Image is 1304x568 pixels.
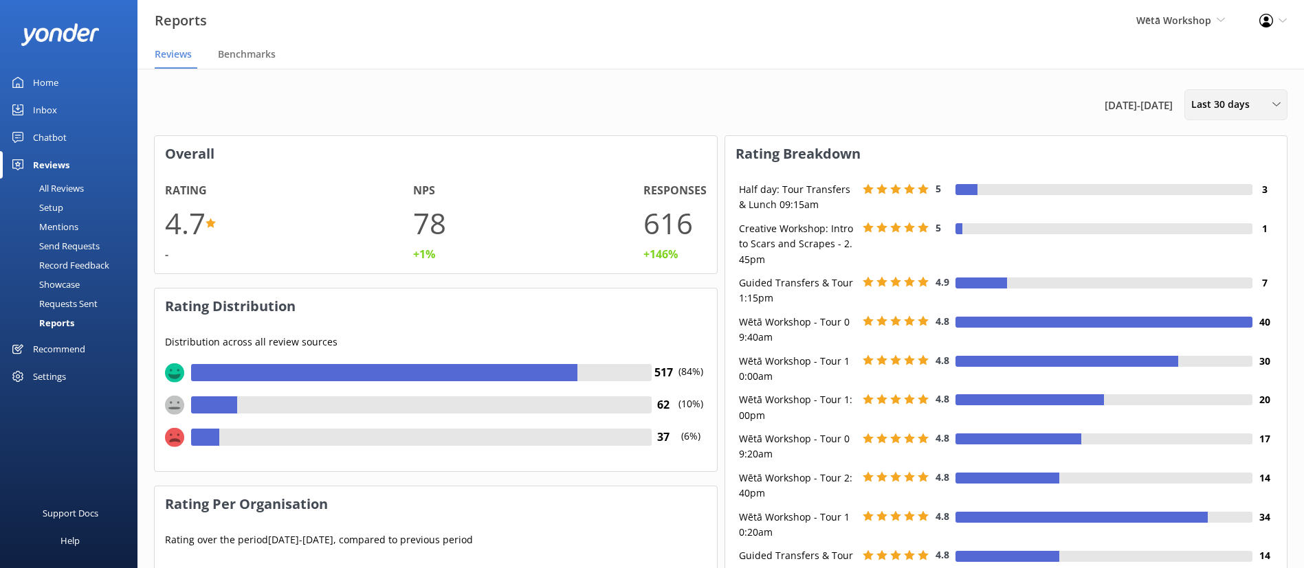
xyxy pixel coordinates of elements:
p: Rating over the period [DATE] - [DATE] , compared to previous period [165,532,707,547]
div: Recommend [33,335,85,363]
h4: 7 [1252,275,1277,291]
span: 4.8 [936,510,949,523]
span: 4.8 [936,548,949,561]
h4: 20 [1252,392,1277,407]
p: Distribution across all review sources [165,334,707,350]
h4: 517 [652,364,676,382]
div: +146% [643,246,678,264]
a: Showcase [8,275,137,294]
h1: 616 [643,200,693,246]
div: Reports [8,313,74,332]
div: Settings [33,363,66,390]
h3: Overall [155,136,717,172]
span: 4.8 [936,354,949,367]
h4: 40 [1252,315,1277,330]
h4: 37 [652,429,676,446]
span: Reviews [155,47,192,61]
div: Wētā Workshop - Tour 09:20am [736,431,859,462]
span: 4.8 [936,315,949,328]
span: 4.8 [936,392,949,405]
h1: 4.7 [165,200,206,246]
h4: 30 [1252,354,1277,369]
h4: 14 [1252,470,1277,486]
div: Mentions [8,217,78,236]
span: 4.8 [936,470,949,484]
div: Support Docs [43,499,98,527]
img: yonder-white-logo.png [21,23,100,46]
p: (6%) [676,429,707,461]
div: Wētā Workshop - Tour 09:40am [736,315,859,345]
div: - [165,246,168,264]
div: Creative Workshop: Intro to Scars and Scrapes - 2.45pm [736,221,859,267]
h4: 34 [1252,510,1277,525]
a: Record Feedback [8,255,137,275]
div: Chatbot [33,124,67,151]
div: Inbox [33,96,57,124]
span: 5 [936,221,941,234]
h4: NPS [413,182,435,200]
h3: Rating Distribution [155,288,717,324]
div: Reviews [33,151,69,179]
span: 4.8 [936,431,949,444]
h1: 78 [413,200,446,246]
div: Wētā Workshop - Tour 10:00am [736,354,859,385]
p: (10%) [676,396,707,429]
div: All Reviews [8,179,84,198]
h3: Reports [155,10,207,32]
span: Last 30 days [1191,97,1258,112]
h4: 14 [1252,548,1277,563]
div: Half day: Tour Transfers & Lunch 09:15am [736,182,859,213]
div: Showcase [8,275,80,294]
span: Wētā Workshop [1136,14,1211,27]
div: Send Requests [8,236,100,255]
span: [DATE] - [DATE] [1105,97,1173,113]
span: 5 [936,182,941,195]
div: Home [33,69,58,96]
div: Help [60,527,80,554]
h3: Rating Per Organisation [155,486,717,522]
span: 4.9 [936,275,949,288]
div: Wētā Workshop - Tour 10:20am [736,510,859,541]
div: Wētā Workshop - Tour 1:00pm [736,392,859,423]
span: Benchmarks [218,47,276,61]
h4: Rating [165,182,207,200]
a: All Reviews [8,179,137,198]
div: Guided Transfers & Tour 1:15pm [736,275,859,306]
div: Requests Sent [8,294,98,313]
h4: Responses [643,182,707,200]
a: Send Requests [8,236,137,255]
a: Reports [8,313,137,332]
h4: 3 [1252,182,1277,197]
h4: 1 [1252,221,1277,236]
div: Wētā Workshop - Tour 2:40pm [736,470,859,501]
a: Mentions [8,217,137,236]
p: (84%) [676,364,707,396]
h3: Rating Breakdown [725,136,1288,172]
div: Setup [8,198,63,217]
a: Requests Sent [8,294,137,313]
div: +1% [413,246,435,264]
h4: 17 [1252,431,1277,446]
div: Record Feedback [8,255,109,275]
a: Setup [8,198,137,217]
h4: 62 [652,396,676,414]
